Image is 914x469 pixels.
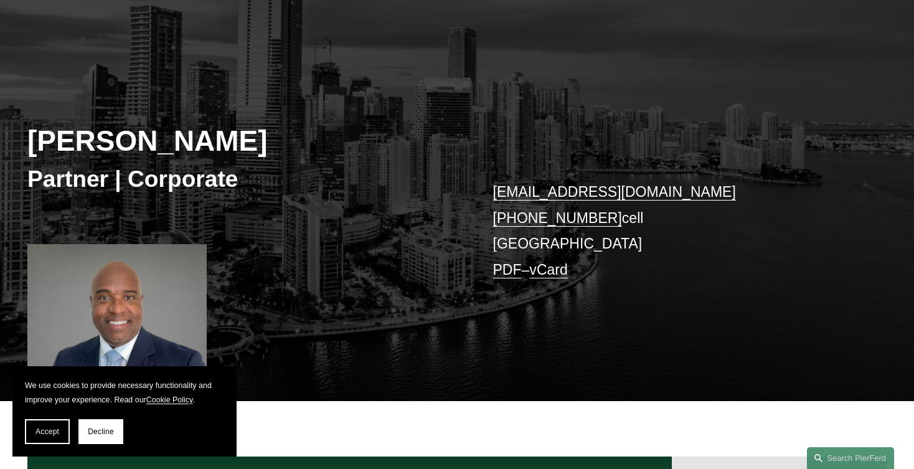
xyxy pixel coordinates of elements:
[25,379,224,407] p: We use cookies to provide necessary functionality and improve your experience. Read our .
[492,210,621,226] a: [PHONE_NUMBER]
[807,447,894,469] a: Search this site
[78,419,123,444] button: Decline
[492,179,850,283] p: cell [GEOGRAPHIC_DATA] –
[12,366,237,457] section: Cookie banner
[529,262,567,278] a: vCard
[25,419,70,444] button: Accept
[27,124,457,159] h2: [PERSON_NAME]
[492,262,521,278] a: PDF
[27,165,457,194] h3: Partner | Corporate
[146,396,193,404] a: Cookie Policy
[492,184,735,200] a: [EMAIL_ADDRESS][DOMAIN_NAME]
[35,427,59,436] span: Accept
[88,427,114,436] span: Decline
